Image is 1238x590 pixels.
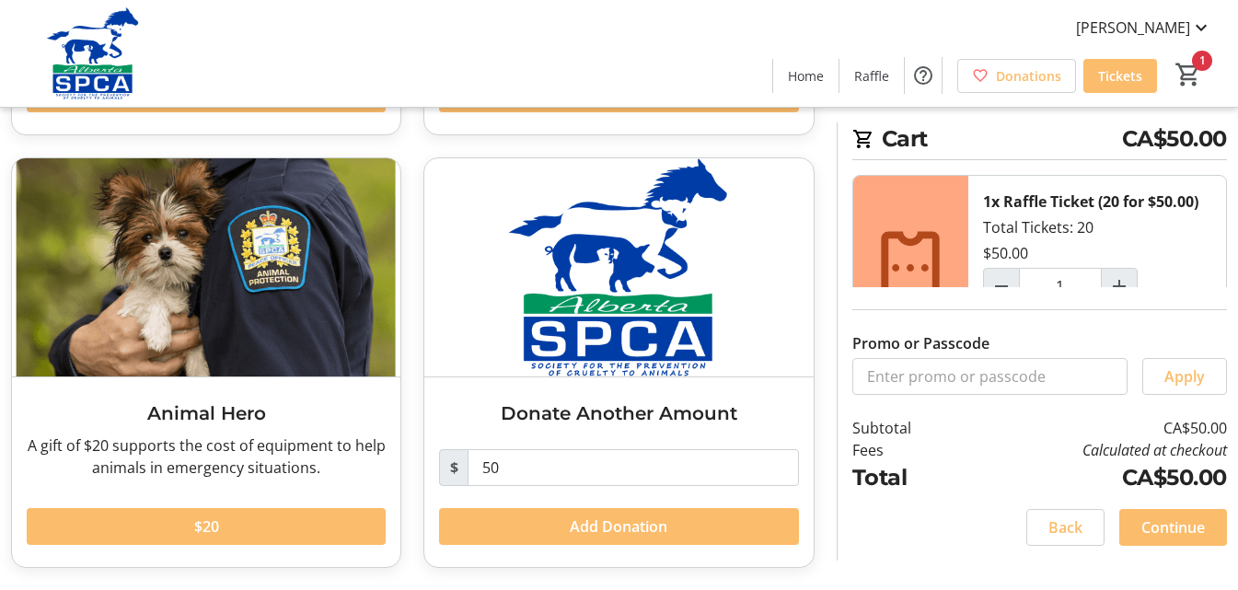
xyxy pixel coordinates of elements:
span: Raffle [854,66,889,86]
a: Raffle [839,59,904,93]
img: Donate Another Amount [424,158,813,377]
span: Add Donation [570,515,667,538]
span: $20 [194,515,219,538]
img: Animal Hero [12,158,400,377]
div: 1x Raffle Ticket (20 for $50.00) [983,191,1198,213]
td: Fees [852,439,961,461]
button: Increment by one [1102,269,1137,304]
h3: Donate Another Amount [439,399,798,427]
a: Home [773,59,839,93]
input: Enter promo or passcode [852,358,1128,395]
button: [PERSON_NAME] [1061,13,1227,42]
td: Total [852,461,961,494]
span: Continue [1141,516,1205,538]
div: Total Tickets: 20 [968,176,1226,360]
button: $5 [27,75,386,112]
span: $ [439,449,469,486]
input: Raffle Ticket (20 for $50.00) Quantity [1019,268,1102,305]
label: Promo or Passcode [852,332,989,354]
img: Alberta SPCA's Logo [11,7,175,99]
td: CA$50.00 [961,461,1227,494]
h2: Cart [852,122,1227,160]
span: Donations [996,66,1061,86]
div: A gift of $20 supports the cost of equipment to help animals in emergency situations. [27,434,386,479]
button: Continue [1119,509,1227,546]
button: $20 [27,508,386,545]
button: Back [1026,509,1105,546]
td: CA$50.00 [961,417,1227,439]
a: Donations [957,59,1076,93]
input: Donation Amount [468,449,798,486]
td: Calculated at checkout [961,439,1227,461]
span: [PERSON_NAME] [1076,17,1190,39]
button: Decrement by one [984,269,1019,304]
button: Add Donation [439,508,798,545]
a: Tickets [1083,59,1157,93]
span: Apply [1164,365,1205,388]
span: CA$50.00 [1122,122,1227,156]
button: $10 [439,75,798,112]
td: Subtotal [852,417,961,439]
div: $50.00 [983,242,1028,264]
span: Back [1048,516,1082,538]
button: Apply [1142,358,1227,395]
h3: Animal Hero [27,399,386,427]
button: Cart [1172,58,1205,91]
span: Tickets [1098,66,1142,86]
span: Home [788,66,824,86]
button: Help [905,57,942,94]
